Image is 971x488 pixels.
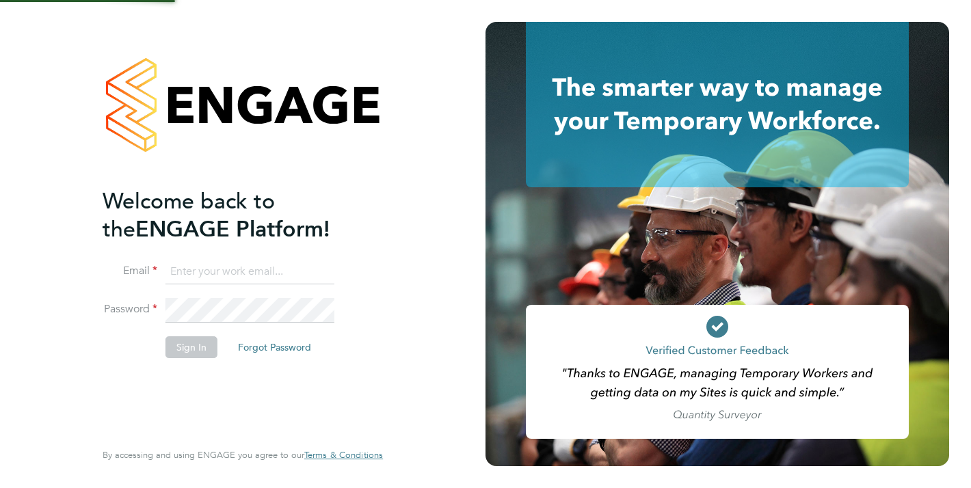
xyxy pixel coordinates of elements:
[304,449,383,461] span: Terms & Conditions
[304,450,383,461] a: Terms & Conditions
[103,302,157,316] label: Password
[227,336,322,358] button: Forgot Password
[103,264,157,278] label: Email
[103,188,275,243] span: Welcome back to the
[103,187,369,243] h2: ENGAGE Platform!
[103,449,383,461] span: By accessing and using ENGAGE you agree to our
[165,336,217,358] button: Sign In
[165,260,334,284] input: Enter your work email...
